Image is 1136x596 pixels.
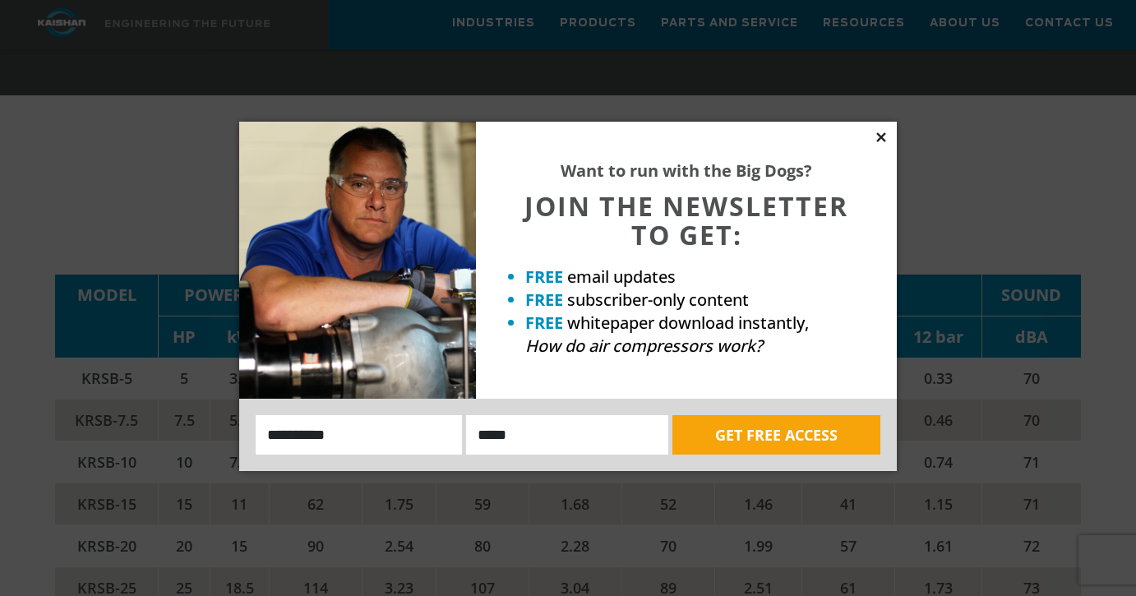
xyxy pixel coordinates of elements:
span: whitepaper download instantly, [567,312,809,334]
button: Close [874,130,889,145]
em: How do air compressors work? [525,335,763,357]
span: subscriber-only content [567,289,749,311]
input: Email [466,415,668,455]
input: Name: [256,415,462,455]
strong: FREE [525,312,563,334]
strong: FREE [525,289,563,311]
strong: FREE [525,266,563,288]
span: email updates [567,266,676,288]
span: JOIN THE NEWSLETTER TO GET: [524,188,848,252]
strong: Want to run with the Big Dogs? [561,159,812,182]
button: GET FREE ACCESS [672,415,880,455]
